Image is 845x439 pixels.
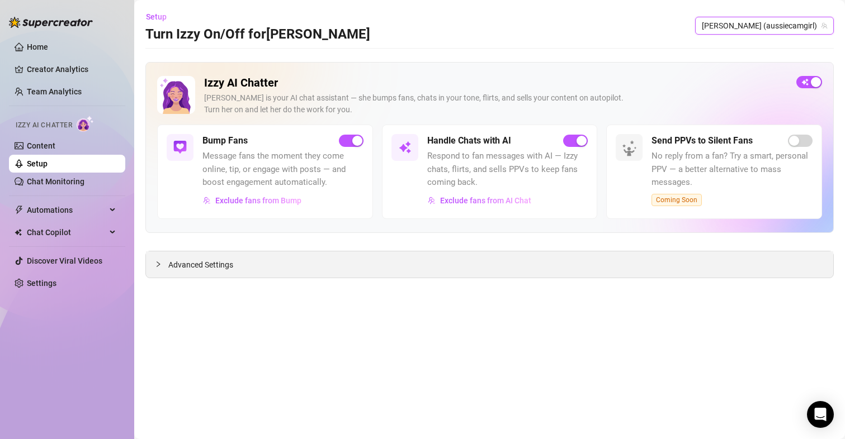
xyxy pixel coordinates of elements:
[168,259,233,271] span: Advanced Settings
[27,177,84,186] a: Chat Monitoring
[27,279,56,288] a: Settings
[202,134,248,147] h5: Bump Fans
[428,197,436,204] img: svg%3e
[77,116,94,132] img: AI Chatter
[440,196,531,205] span: Exclude fans from AI Chat
[27,60,116,78] a: Creator Analytics
[27,42,48,51] a: Home
[702,17,827,34] span: Maki (aussiecamgirl)
[27,87,82,96] a: Team Analytics
[652,134,753,147] h5: Send PPVs to Silent Fans
[27,159,48,168] a: Setup
[203,197,211,204] img: svg%3e
[27,201,106,219] span: Automations
[807,401,834,428] div: Open Intercom Messenger
[155,261,162,268] span: collapsed
[27,256,102,265] a: Discover Viral Videos
[652,194,702,206] span: Coming Soon
[427,150,588,189] span: Respond to fan messages with AI — Izzy chats, flirts, and sells PPVs to keep fans coming back.
[398,141,412,154] img: svg%3e
[27,141,55,150] a: Content
[15,228,22,236] img: Chat Copilot
[145,8,176,26] button: Setup
[9,17,93,28] img: logo-BBDzfeDw.svg
[27,223,106,241] span: Chat Copilot
[204,92,787,116] div: [PERSON_NAME] is your AI chat assistant — she bumps fans, chats in your tone, flirts, and sells y...
[622,140,640,158] img: silent-fans-ppv-o-N6Mmdf.svg
[173,141,187,154] img: svg%3e
[821,22,828,29] span: team
[157,76,195,114] img: Izzy AI Chatter
[204,76,787,90] h2: Izzy AI Chatter
[215,196,301,205] span: Exclude fans from Bump
[15,206,23,214] span: thunderbolt
[145,26,370,44] h3: Turn Izzy On/Off for [PERSON_NAME]
[427,192,532,209] button: Exclude fans from AI Chat
[202,192,302,209] button: Exclude fans from Bump
[652,150,813,189] span: No reply from a fan? Try a smart, personal PPV — a better alternative to mass messages.
[427,134,511,147] h5: Handle Chats with AI
[155,258,168,270] div: collapsed
[146,12,167,21] span: Setup
[16,120,72,131] span: Izzy AI Chatter
[202,150,364,189] span: Message fans the moment they come online, tip, or engage with posts — and boost engagement automa...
